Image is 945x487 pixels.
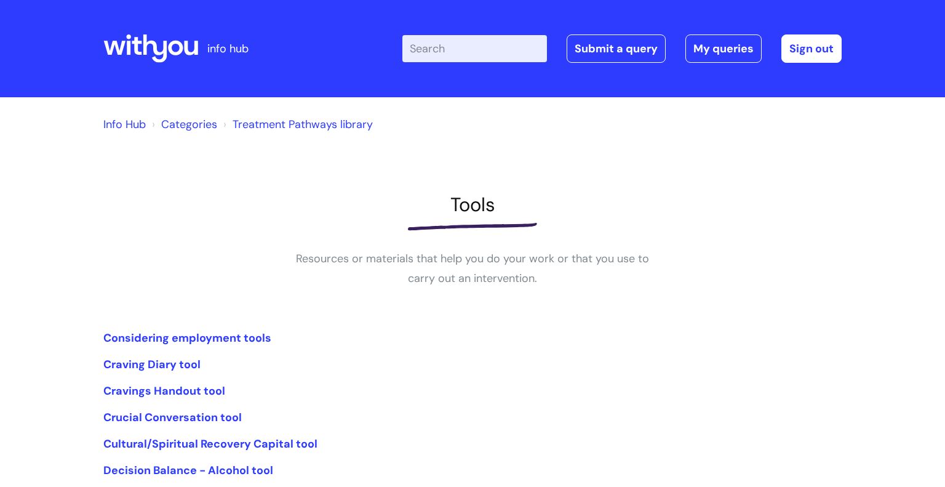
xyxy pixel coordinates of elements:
[103,357,201,372] a: Craving Diary tool
[402,35,547,62] input: Search
[149,115,217,134] li: Solution home
[103,437,317,451] a: Cultural/Spiritual Recovery Capital tool
[103,384,225,398] a: Cravings Handout tool
[103,193,842,216] h1: Tools
[220,115,373,134] li: Treatment Pathways library
[781,34,842,63] a: Sign out
[402,34,842,63] div: | -
[103,117,146,132] a: Info Hub
[233,117,373,132] a: Treatment Pathways library
[103,410,242,425] a: Crucial Conversation tool
[288,249,657,289] p: Resources or materials that help you do your work or that you use to carry out an intervention.
[567,34,666,63] a: Submit a query
[207,39,249,58] p: info hub
[103,331,271,345] a: Considering employment tools
[685,34,762,63] a: My queries
[103,463,273,478] a: Decision Balance - Alcohol tool
[161,117,217,132] a: Categories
